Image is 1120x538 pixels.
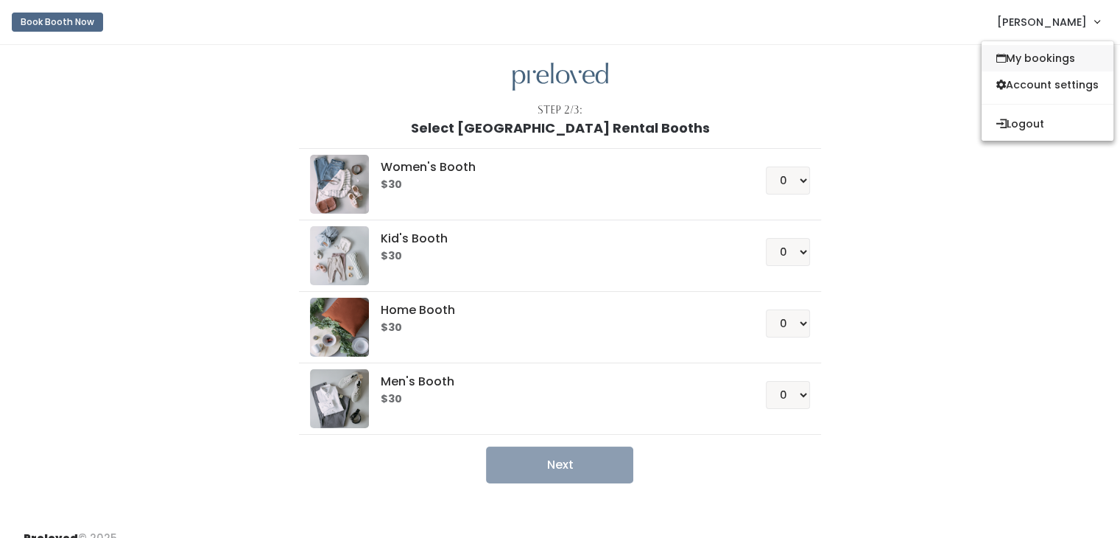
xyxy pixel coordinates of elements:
h6: $30 [381,179,730,191]
a: Account settings [982,71,1113,98]
img: preloved logo [310,298,369,357]
h6: $30 [381,394,730,405]
h5: Women's Booth [381,161,730,174]
div: Step 2/3: [538,102,582,118]
img: preloved logo [310,226,369,285]
button: Logout [982,111,1113,137]
h5: Home Booth [381,304,730,317]
h6: $30 [381,251,730,262]
img: preloved logo [310,155,369,214]
button: Next [486,447,633,483]
a: Book Booth Now [12,6,103,38]
h5: Men's Booth [381,375,730,388]
a: [PERSON_NAME] [982,6,1114,38]
h1: Select [GEOGRAPHIC_DATA] Rental Booths [411,121,710,136]
h6: $30 [381,322,730,334]
h5: Kid's Booth [381,232,730,245]
span: [PERSON_NAME] [997,14,1087,30]
a: My bookings [982,45,1113,71]
button: Book Booth Now [12,13,103,32]
img: preloved logo [310,369,369,428]
img: preloved logo [513,63,608,91]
